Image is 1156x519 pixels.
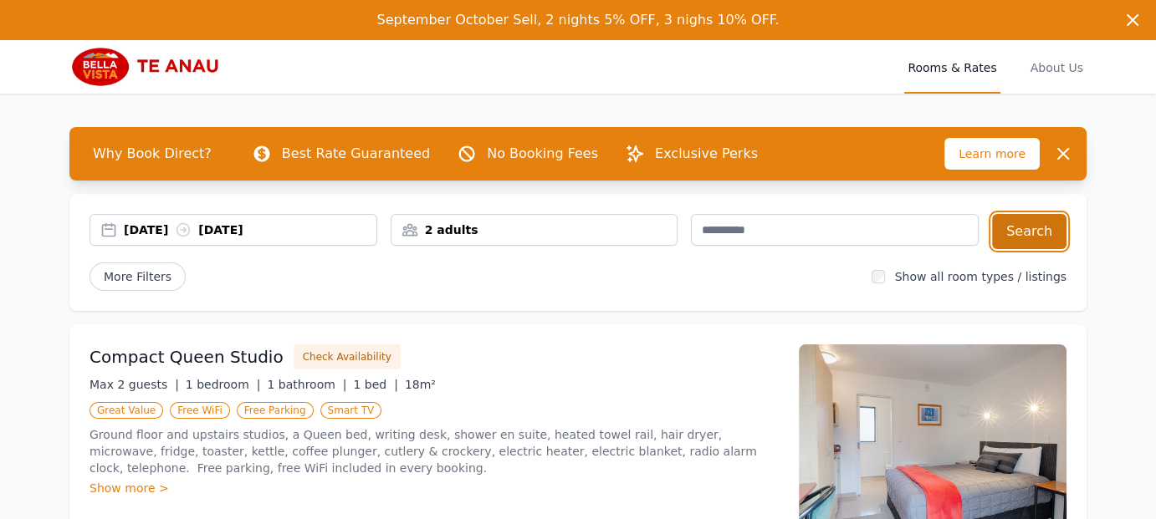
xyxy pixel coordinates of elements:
[992,214,1066,249] button: Search
[655,144,758,164] p: Exclusive Perks
[170,402,230,419] span: Free WiFi
[1027,40,1087,94] a: About Us
[294,344,401,369] button: Check Availability
[79,137,225,170] span: Why Book Direct?
[267,378,346,391] span: 1 bathroom |
[377,12,780,28] span: September October Sell, 2 nights 5% OFF, 3 nighs 10% OFF.
[90,426,779,476] p: Ground floor and upstairs studios, a Queen bed, writing desk, shower en suite, heated towel rail,...
[282,144,430,164] p: Best Rate Guaranteed
[320,402,382,419] span: Smart TV
[186,378,261,391] span: 1 bedroom |
[405,378,436,391] span: 18m²
[90,402,163,419] span: Great Value
[895,270,1066,283] label: Show all room types / listings
[90,378,179,391] span: Max 2 guests |
[90,480,779,496] div: Show more >
[90,345,284,369] h3: Compact Queen Studio
[69,47,231,87] img: Bella Vista Te Anau
[391,221,678,238] div: 2 adults
[487,144,598,164] p: No Booking Fees
[353,378,397,391] span: 1 bed |
[237,402,314,419] span: Free Parking
[124,221,376,238] div: [DATE] [DATE]
[90,262,186,291] span: More Filters
[904,40,1000,94] a: Rooms & Rates
[944,138,1040,170] span: Learn more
